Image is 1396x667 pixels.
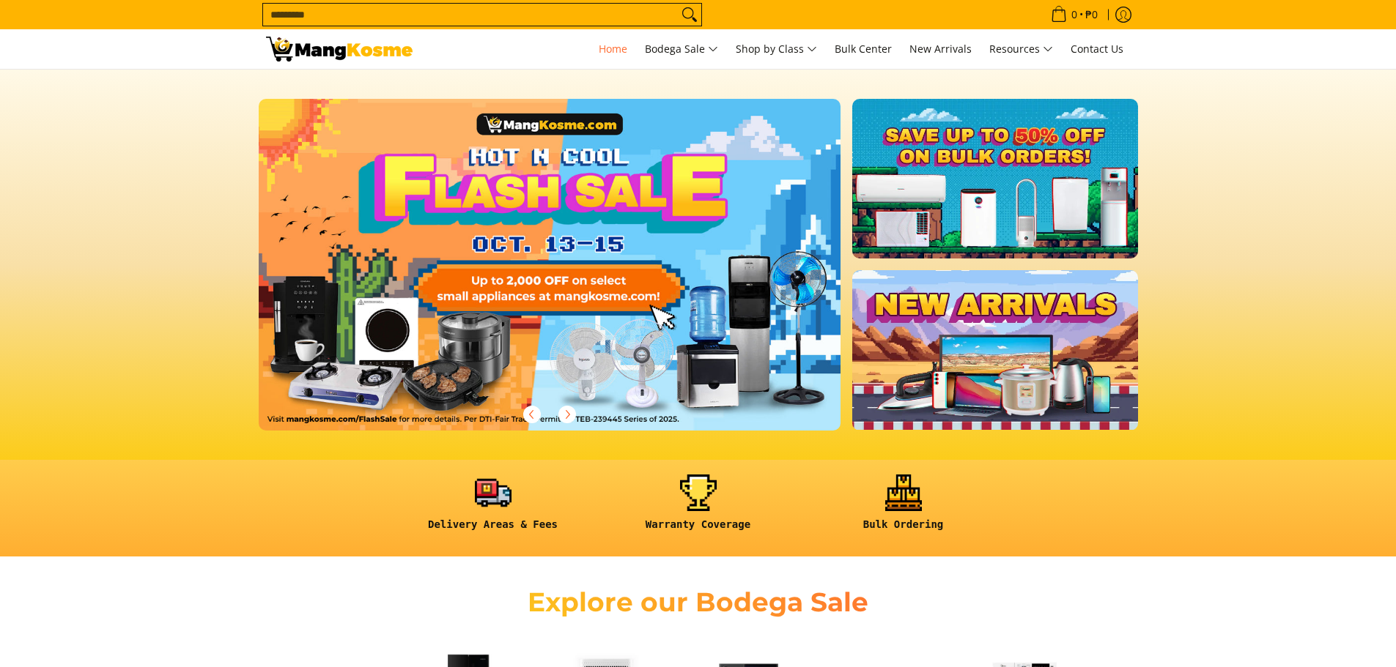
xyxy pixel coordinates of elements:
[1071,42,1123,56] span: Contact Us
[591,29,635,69] a: Home
[835,42,892,56] span: Bulk Center
[1069,10,1079,20] span: 0
[599,42,627,56] span: Home
[603,474,794,543] a: <h6><strong>Warranty Coverage</strong></h6>
[736,40,817,59] span: Shop by Class
[1063,29,1131,69] a: Contact Us
[1046,7,1102,23] span: •
[1083,10,1100,20] span: ₱0
[808,474,999,543] a: <h6><strong>Bulk Ordering</strong></h6>
[259,99,888,454] a: More
[516,398,548,431] button: Previous
[486,586,911,619] h2: Explore our Bodega Sale
[728,29,824,69] a: Shop by Class
[989,40,1053,59] span: Resources
[551,398,583,431] button: Next
[638,29,725,69] a: Bodega Sale
[427,29,1131,69] nav: Main Menu
[909,42,972,56] span: New Arrivals
[266,37,413,62] img: Mang Kosme: Your Home Appliances Warehouse Sale Partner!
[645,40,718,59] span: Bodega Sale
[678,4,701,26] button: Search
[902,29,979,69] a: New Arrivals
[827,29,899,69] a: Bulk Center
[398,474,588,543] a: <h6><strong>Delivery Areas & Fees</strong></h6>
[982,29,1060,69] a: Resources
